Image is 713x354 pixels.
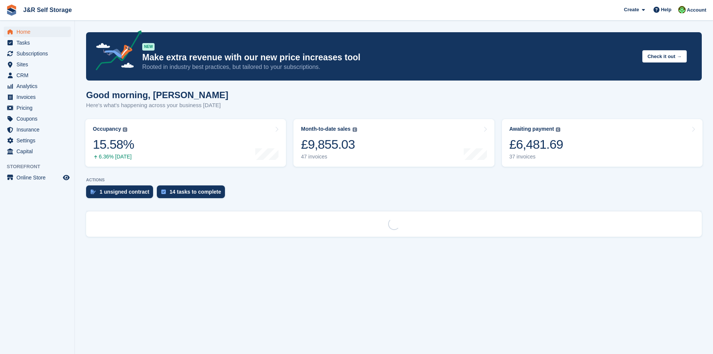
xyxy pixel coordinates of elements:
[502,119,703,167] a: Awaiting payment £6,481.69 37 invoices
[86,90,228,100] h1: Good morning, [PERSON_NAME]
[161,190,166,194] img: task-75834270c22a3079a89374b754ae025e5fb1db73e45f91037f5363f120a921f8.svg
[4,92,71,102] a: menu
[16,172,61,183] span: Online Store
[93,126,121,132] div: Occupancy
[509,137,563,152] div: £6,481.69
[293,119,494,167] a: Month-to-date sales £9,855.03 47 invoices
[4,59,71,70] a: menu
[16,59,61,70] span: Sites
[20,4,75,16] a: J&R Self Storage
[91,190,96,194] img: contract_signature_icon-13c848040528278c33f63329250d36e43548de30e8caae1d1a13099fd9432cc5.svg
[353,127,357,132] img: icon-info-grey-7440780725fd019a000dd9b08b2336e03edf1995a4989e88bcd33f0948082b44.svg
[642,50,687,63] button: Check it out →
[4,146,71,157] a: menu
[624,6,639,13] span: Create
[7,163,74,170] span: Storefront
[16,37,61,48] span: Tasks
[16,48,61,59] span: Subscriptions
[4,103,71,113] a: menu
[16,146,61,157] span: Capital
[123,127,127,132] img: icon-info-grey-7440780725fd019a000dd9b08b2336e03edf1995a4989e88bcd33f0948082b44.svg
[687,6,706,14] span: Account
[93,154,134,160] div: 6.36% [DATE]
[4,114,71,124] a: menu
[4,124,71,135] a: menu
[4,37,71,48] a: menu
[142,43,155,51] div: NEW
[4,70,71,81] a: menu
[509,126,554,132] div: Awaiting payment
[93,137,134,152] div: 15.58%
[100,189,149,195] div: 1 unsigned contract
[86,178,702,182] p: ACTIONS
[16,81,61,91] span: Analytics
[509,154,563,160] div: 37 invoices
[16,135,61,146] span: Settings
[86,101,228,110] p: Here's what's happening across your business [DATE]
[16,103,61,113] span: Pricing
[89,30,142,73] img: price-adjustments-announcement-icon-8257ccfd72463d97f412b2fc003d46551f7dbcb40ab6d574587a9cd5c0d94...
[4,81,71,91] a: menu
[142,63,636,71] p: Rooted in industry best practices, but tailored to your subscriptions.
[4,27,71,37] a: menu
[170,189,221,195] div: 14 tasks to complete
[4,48,71,59] a: menu
[301,154,357,160] div: 47 invoices
[157,185,229,202] a: 14 tasks to complete
[16,70,61,81] span: CRM
[4,135,71,146] a: menu
[16,92,61,102] span: Invoices
[85,119,286,167] a: Occupancy 15.58% 6.36% [DATE]
[86,185,157,202] a: 1 unsigned contract
[556,127,560,132] img: icon-info-grey-7440780725fd019a000dd9b08b2336e03edf1995a4989e88bcd33f0948082b44.svg
[62,173,71,182] a: Preview store
[301,137,357,152] div: £9,855.03
[16,27,61,37] span: Home
[4,172,71,183] a: menu
[16,114,61,124] span: Coupons
[16,124,61,135] span: Insurance
[142,52,636,63] p: Make extra revenue with our new price increases tool
[301,126,350,132] div: Month-to-date sales
[678,6,686,13] img: Steve Pollicott
[661,6,671,13] span: Help
[6,4,17,16] img: stora-icon-8386f47178a22dfd0bd8f6a31ec36ba5ce8667c1dd55bd0f319d3a0aa187defe.svg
